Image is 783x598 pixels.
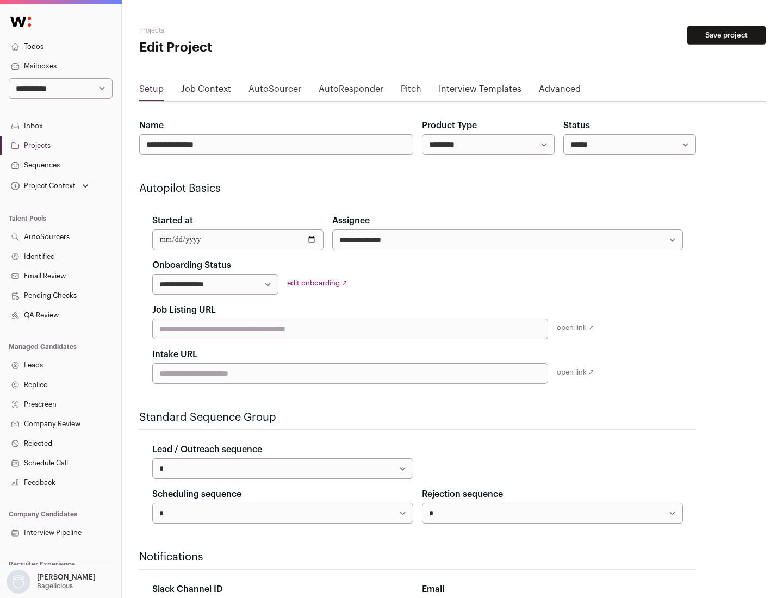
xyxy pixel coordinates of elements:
[439,83,521,100] a: Interview Templates
[152,583,222,596] label: Slack Channel ID
[152,259,231,272] label: Onboarding Status
[139,181,696,196] h2: Autopilot Basics
[181,83,231,100] a: Job Context
[4,11,37,33] img: Wellfound
[539,83,581,100] a: Advanced
[422,488,503,501] label: Rejection sequence
[139,39,348,57] h1: Edit Project
[139,410,696,425] h2: Standard Sequence Group
[248,83,301,100] a: AutoSourcer
[152,443,262,456] label: Lead / Outreach sequence
[139,550,696,565] h2: Notifications
[152,214,193,227] label: Started at
[332,214,370,227] label: Assignee
[152,303,216,316] label: Job Listing URL
[37,582,73,590] p: Bagelicious
[401,83,421,100] a: Pitch
[287,279,347,286] a: edit onboarding ↗
[319,83,383,100] a: AutoResponder
[422,583,683,596] div: Email
[9,178,91,194] button: Open dropdown
[9,182,76,190] div: Project Context
[4,570,98,594] button: Open dropdown
[139,83,164,100] a: Setup
[139,26,348,35] h2: Projects
[152,488,241,501] label: Scheduling sequence
[7,570,30,594] img: nopic.png
[422,119,477,132] label: Product Type
[37,573,96,582] p: [PERSON_NAME]
[563,119,590,132] label: Status
[687,26,766,45] button: Save project
[139,119,164,132] label: Name
[152,348,197,361] label: Intake URL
